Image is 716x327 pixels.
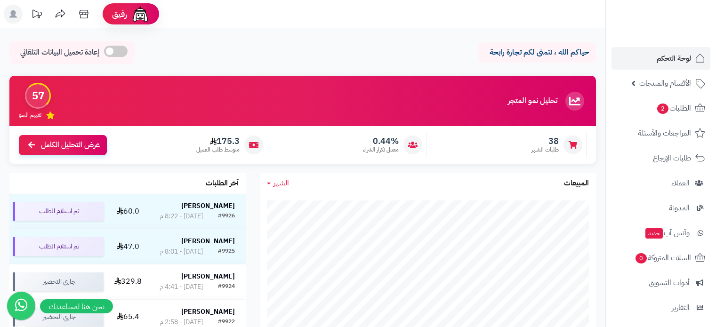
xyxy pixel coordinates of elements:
span: المراجعات والأسئلة [638,127,691,140]
span: أدوات التسويق [649,276,690,289]
span: معدل تكرار الشراء [363,146,399,154]
h3: المبيعات [564,179,589,188]
div: [DATE] - 2:58 م [160,318,203,327]
span: 175.3 [196,136,240,146]
span: طلبات الشهر [531,146,559,154]
span: لوحة التحكم [657,52,691,65]
span: وآتس آب [644,226,690,239]
a: الشهر [267,178,289,189]
span: العملاء [671,176,690,190]
div: تم استلام الطلب [13,202,104,221]
span: 0.44% [363,136,399,146]
div: جاري التحضير [13,308,104,327]
a: طلبات الإرجاع [611,147,710,169]
a: الطلبات2 [611,97,710,120]
a: المدونة [611,197,710,219]
span: تقييم النمو [19,111,41,119]
img: ai-face.png [131,5,150,24]
h3: تحليل نمو المتجر [508,97,557,105]
div: #9922 [218,318,235,327]
a: تحديثات المنصة [25,5,48,26]
p: حياكم الله ، نتمنى لكم تجارة رابحة [485,47,589,58]
a: المراجعات والأسئلة [611,122,710,144]
span: جديد [645,228,663,239]
img: logo-2.png [652,15,707,35]
div: #9924 [218,282,235,292]
span: 0 [635,253,647,264]
span: الشهر [274,177,289,189]
span: المدونة [669,201,690,215]
span: إعادة تحميل البيانات التلقائي [20,47,99,58]
span: التقارير [672,301,690,314]
a: أدوات التسويق [611,271,710,294]
div: [DATE] - 8:01 م [160,247,203,256]
div: [DATE] - 8:22 م [160,212,203,221]
strong: [PERSON_NAME] [181,271,235,281]
div: [DATE] - 4:41 م [160,282,203,292]
a: عرض التحليل الكامل [19,135,107,155]
td: 60.0 [107,194,149,229]
div: #9925 [218,247,235,256]
span: الطلبات [656,102,691,115]
span: متوسط طلب العميل [196,146,240,154]
span: رفيق [112,8,127,20]
a: التقارير [611,296,710,319]
h3: آخر الطلبات [206,179,239,188]
td: 329.8 [107,264,149,299]
span: الأقسام والمنتجات [639,77,691,90]
strong: [PERSON_NAME] [181,201,235,211]
span: 2 [657,103,669,114]
div: جاري التحضير [13,272,104,291]
td: 47.0 [107,229,149,264]
span: طلبات الإرجاع [653,152,691,165]
span: السلات المتروكة [635,251,691,264]
a: السلات المتروكة0 [611,247,710,269]
span: عرض التحليل الكامل [41,140,100,151]
div: تم استلام الطلب [13,237,104,256]
a: لوحة التحكم [611,47,710,70]
a: العملاء [611,172,710,194]
div: #9926 [218,212,235,221]
span: 38 [531,136,559,146]
a: وآتس آبجديد [611,222,710,244]
strong: [PERSON_NAME] [181,236,235,246]
strong: [PERSON_NAME] [181,307,235,317]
